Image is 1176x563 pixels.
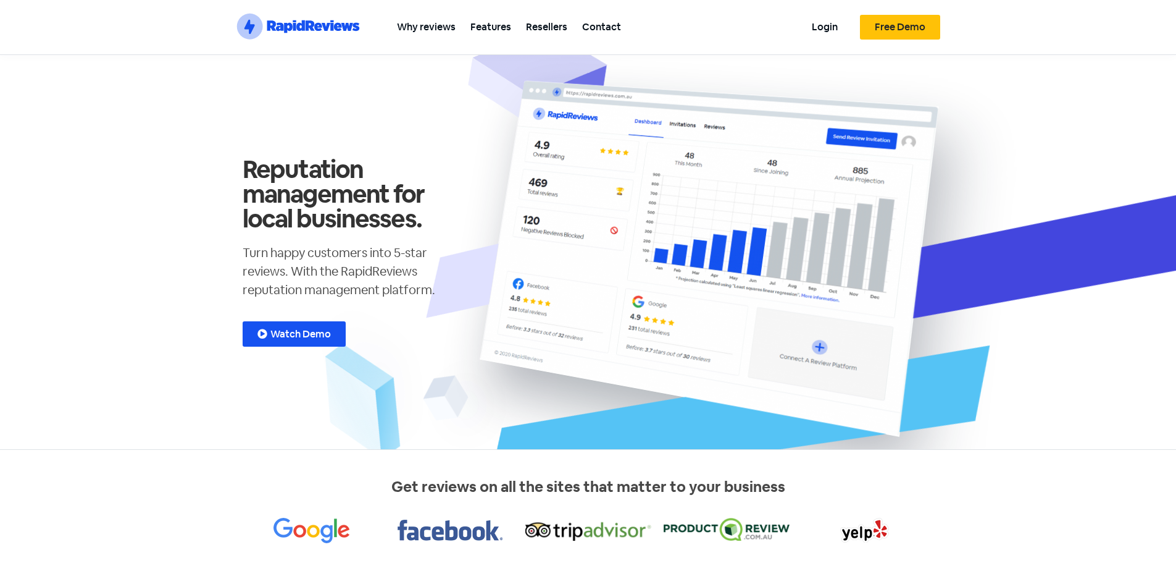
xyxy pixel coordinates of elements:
[875,22,925,32] span: Free Demo
[519,13,575,41] a: Resellers
[390,13,463,41] a: Why reviews
[575,13,628,41] a: Contact
[860,15,940,40] a: Free Demo
[270,329,331,339] span: Watch Demo
[243,321,346,347] a: Watch Demo
[243,157,465,231] h1: Reputation management for local businesses.
[463,13,519,41] a: Features
[243,243,465,299] p: Turn happy customers into 5-star reviews. With the RapidReviews reputation management platform.
[243,476,934,498] p: Get reviews on all the sites that matter to your business
[804,13,845,41] a: Login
